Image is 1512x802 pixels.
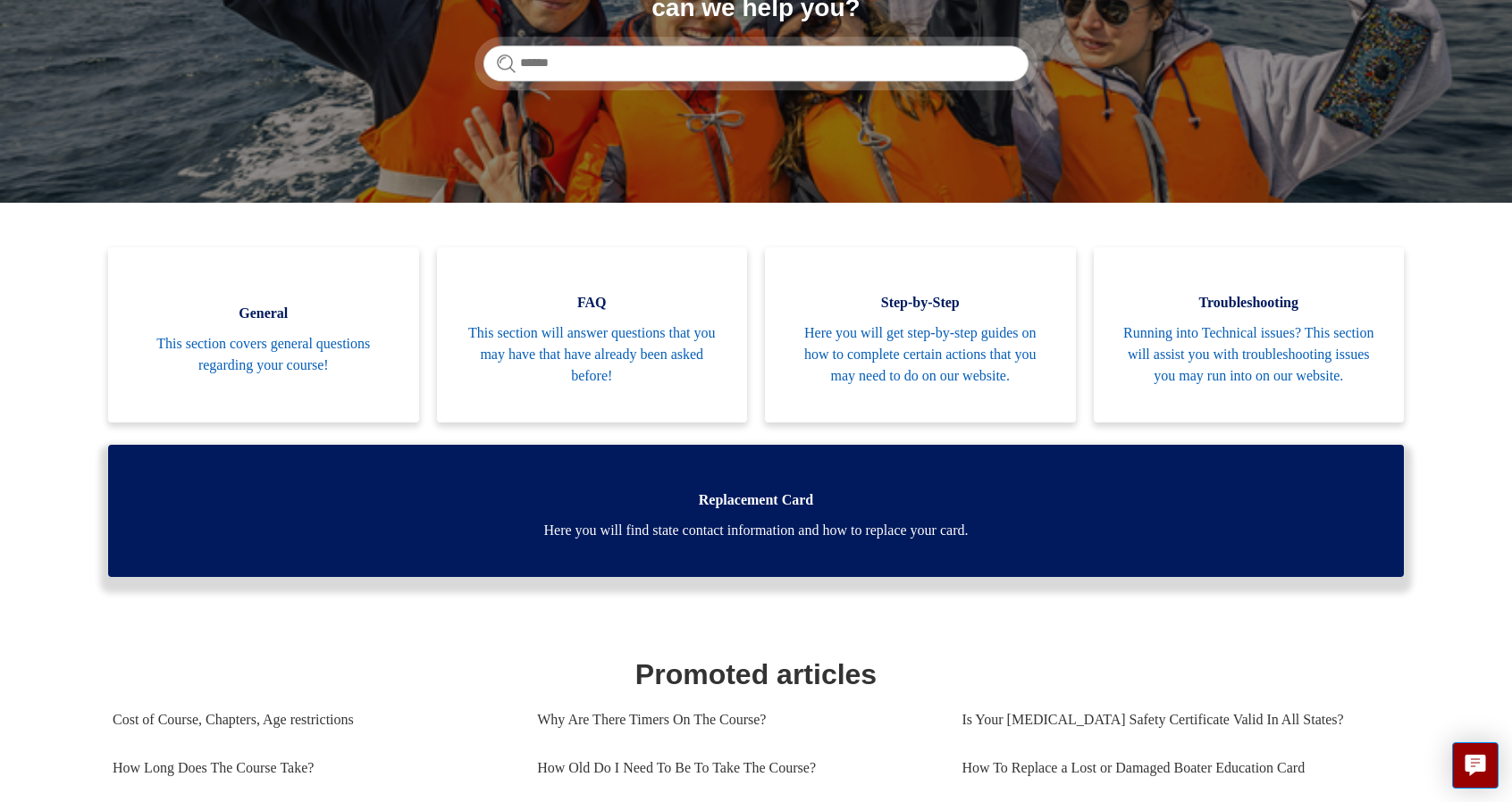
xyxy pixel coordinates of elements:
span: General [135,303,392,324]
span: Running into Technical issues? This section will assist you with troubleshooting issues you may r... [1121,322,1378,387]
span: This section covers general questions regarding your course! [135,333,392,376]
h1: Promoted articles [113,653,1399,696]
a: Replacement Card Here you will find state contact information and how to replace your card. [108,445,1404,577]
a: How To Replace a Lost or Damaged Boater Education Card [962,744,1386,792]
a: Is Your [MEDICAL_DATA] Safety Certificate Valid In All States? [962,696,1386,744]
span: Here you will find state contact information and how to replace your card. [135,520,1377,541]
span: Replacement Card [135,489,1377,511]
a: General This section covers general questions regarding your course! [108,247,419,422]
span: FAQ [464,292,721,313]
input: Search [483,46,1029,81]
span: Here you will get step-by-step guides on how to complete certain actions that you may need to do ... [792,322,1049,387]
a: Cost of Course, Chapters, Age restrictions [113,696,510,744]
a: Step-by-Step Here you will get step-by-step guides on how to complete certain actions that you ma... [765,247,1076,422]
span: Step-by-Step [792,292,1049,313]
button: Live chat [1452,742,1499,789]
a: FAQ This section will answer questions that you may have that have already been asked before! [437,247,748,422]
span: This section will answer questions that you may have that have already been asked before! [464,322,721,387]
a: Troubleshooting Running into Technical issues? This section will assist you with troubleshooting ... [1094,247,1405,422]
a: How Long Does The Course Take? [113,744,510,792]
span: Troubleshooting [1121,292,1378,313]
a: Why Are There Timers On The Course? [537,696,935,744]
a: How Old Do I Need To Be To Take The Course? [537,744,935,792]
